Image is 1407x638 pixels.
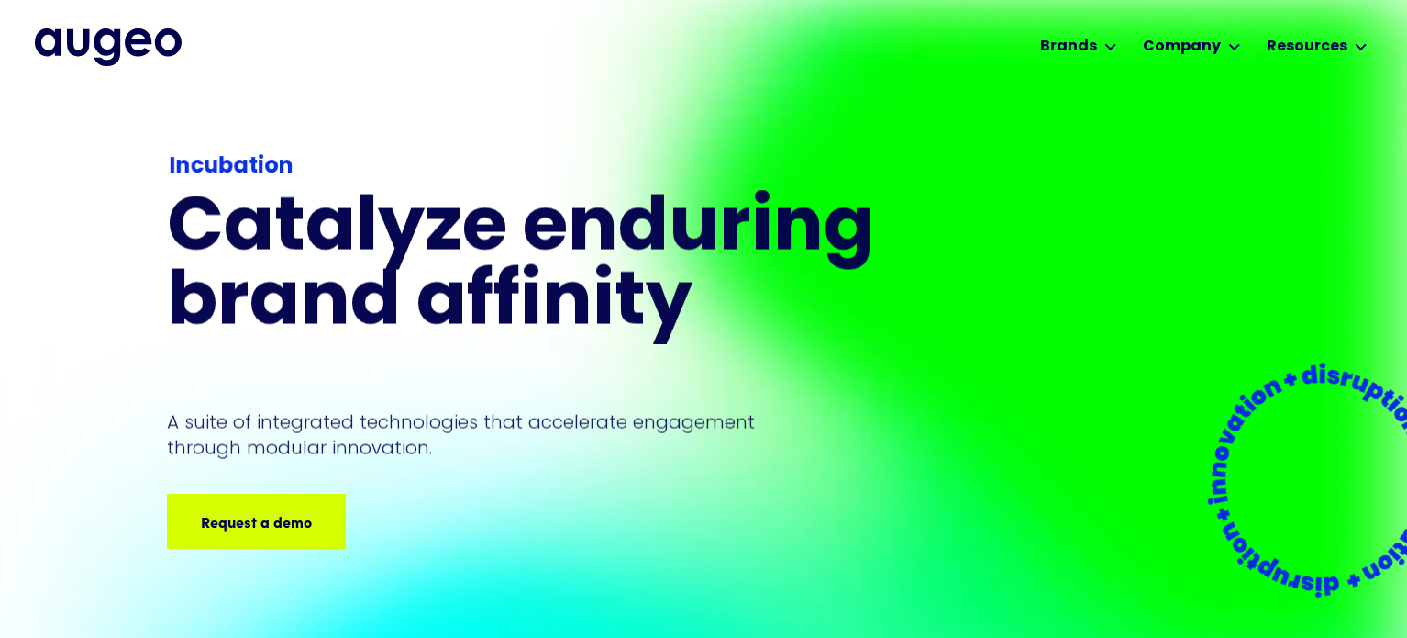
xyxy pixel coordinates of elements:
div: Resources [1267,36,1347,58]
div: Brands [1040,36,1097,58]
img: Augeo's full logo in midnight blue. [35,28,182,65]
div: Company [1143,36,1221,58]
h1: Catalyze enduring brand affinity [167,194,959,342]
p: A suite of integrated technologies that accelerate engagement through modular innovation. [167,409,798,461]
a: Request a demo [167,494,346,549]
div: Incubation [170,151,957,184]
a: home [35,28,182,65]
